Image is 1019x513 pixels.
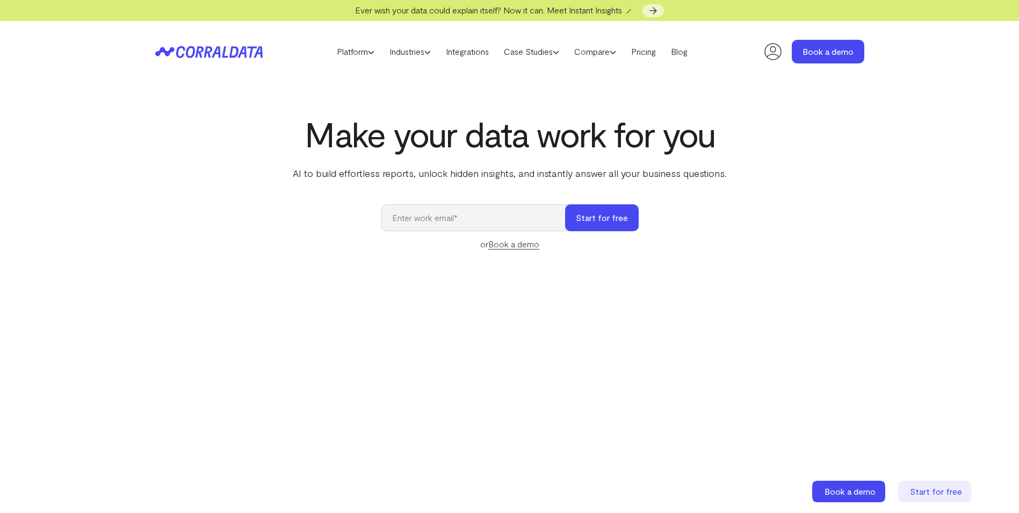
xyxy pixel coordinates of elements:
[496,44,567,60] a: Case Studies
[663,44,695,60] a: Blog
[291,115,729,153] h1: Make your data work for you
[565,204,639,231] button: Start for free
[381,204,576,231] input: Enter work email*
[898,481,973,502] a: Start for free
[792,40,864,63] a: Book a demo
[567,44,624,60] a: Compare
[382,44,438,60] a: Industries
[910,486,962,496] span: Start for free
[355,5,635,15] span: Ever wish your data could explain itself? Now it can. Meet Instant Insights 🪄
[329,44,382,60] a: Platform
[624,44,663,60] a: Pricing
[381,238,639,251] div: or
[812,481,887,502] a: Book a demo
[825,486,876,496] span: Book a demo
[488,239,539,250] a: Book a demo
[438,44,496,60] a: Integrations
[291,166,729,180] p: AI to build effortless reports, unlock hidden insights, and instantly answer all your business qu...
